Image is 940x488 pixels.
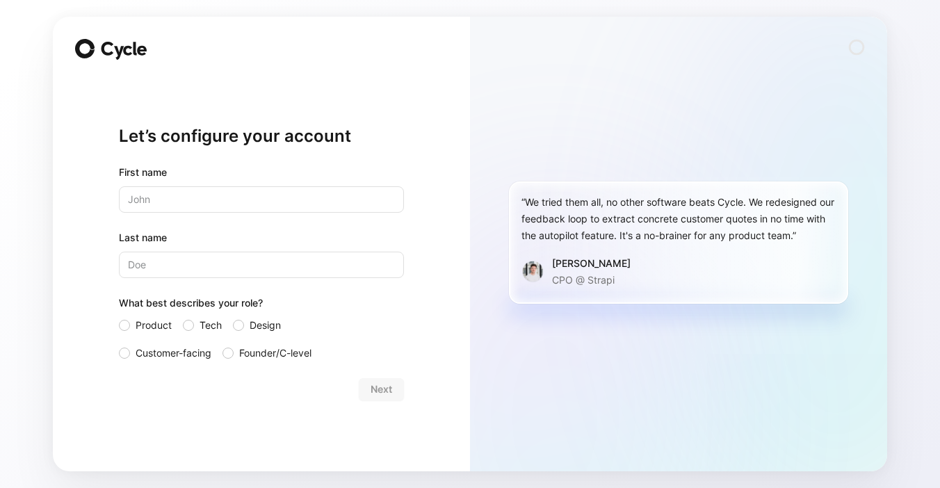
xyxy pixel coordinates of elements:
[136,317,172,334] span: Product
[119,252,404,278] input: Doe
[200,317,222,334] span: Tech
[552,255,631,272] div: [PERSON_NAME]
[119,125,404,147] h1: Let’s configure your account
[119,295,404,317] div: What best describes your role?
[521,194,836,244] div: “We tried them all, no other software beats Cycle. We redesigned our feedback loop to extract con...
[136,345,211,361] span: Customer-facing
[119,229,404,246] label: Last name
[239,345,311,361] span: Founder/C-level
[119,164,404,181] div: First name
[119,186,404,213] input: John
[250,317,281,334] span: Design
[552,272,631,288] p: CPO @ Strapi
